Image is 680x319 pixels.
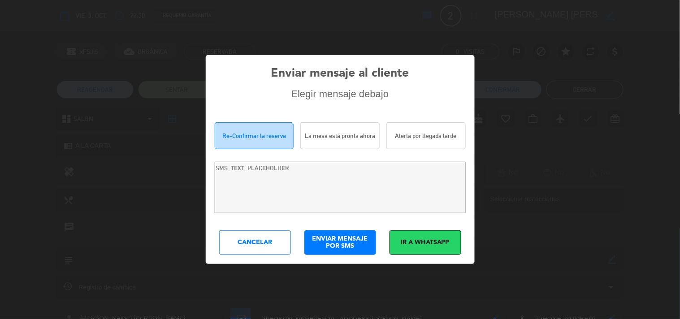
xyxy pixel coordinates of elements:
div: Cancelar [219,230,291,255]
div: Enviar mensaje al cliente [271,64,409,83]
div: Re-Confirmar la reserva [215,122,294,149]
div: Ir a WhatsApp [390,230,461,255]
div: Alerta por llegada tarde [386,122,466,149]
div: Elegir mensaje debajo [291,88,389,100]
div: La mesa está pronta ahora [300,122,380,149]
div: ENVIAR MENSAJE POR SMS [304,230,376,255]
